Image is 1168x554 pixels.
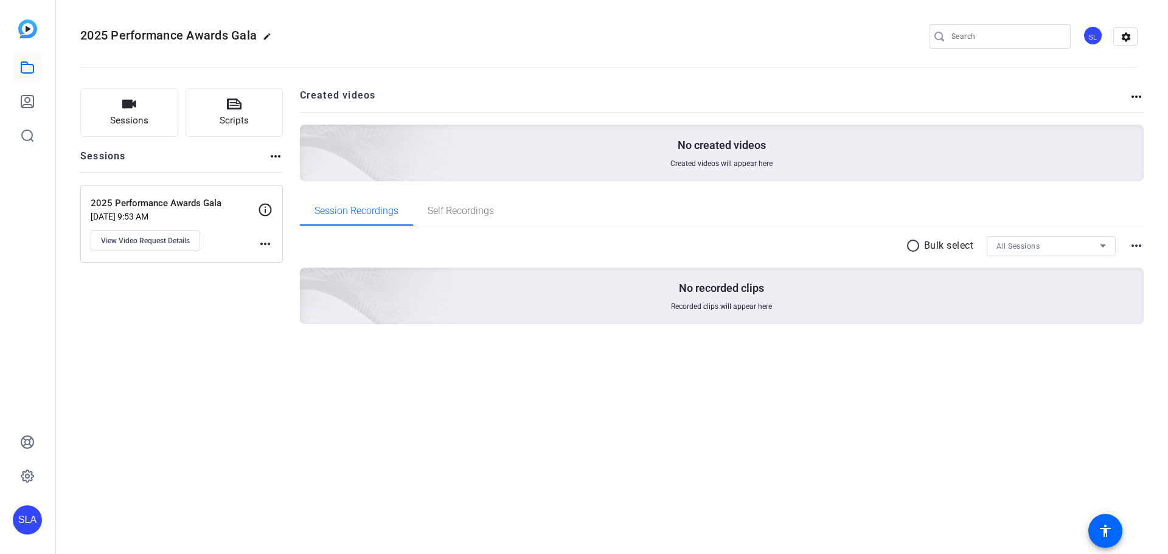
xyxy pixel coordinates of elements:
[91,212,258,221] p: [DATE] 9:53 AM
[13,505,42,535] div: SLA
[80,28,257,43] span: 2025 Performance Awards Gala
[80,88,178,137] button: Sessions
[268,149,283,164] mat-icon: more_horiz
[164,4,454,268] img: Creted videos background
[1083,26,1104,47] ngx-avatar: Sheree Lee Albaladejo
[315,206,398,216] span: Session Recordings
[101,236,190,246] span: View Video Request Details
[679,281,764,296] p: No recorded clips
[110,114,148,128] span: Sessions
[18,19,37,38] img: blue-gradient.svg
[220,114,249,128] span: Scripts
[906,238,924,253] mat-icon: radio_button_unchecked
[1098,524,1113,538] mat-icon: accessibility
[1129,238,1144,253] mat-icon: more_horiz
[164,147,454,411] img: embarkstudio-empty-session.png
[428,206,494,216] span: Self Recordings
[258,237,273,251] mat-icon: more_horiz
[186,88,283,137] button: Scripts
[80,149,126,172] h2: Sessions
[91,230,200,251] button: View Video Request Details
[263,32,277,47] mat-icon: edit
[671,302,772,311] span: Recorded clips will appear here
[91,196,258,210] p: 2025 Performance Awards Gala
[300,88,1130,112] h2: Created videos
[951,29,1061,44] input: Search
[1083,26,1103,46] div: SL
[678,138,766,153] p: No created videos
[1129,89,1144,104] mat-icon: more_horiz
[670,159,773,168] span: Created videos will appear here
[924,238,974,253] p: Bulk select
[996,242,1040,251] span: All Sessions
[1114,28,1138,46] mat-icon: settings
